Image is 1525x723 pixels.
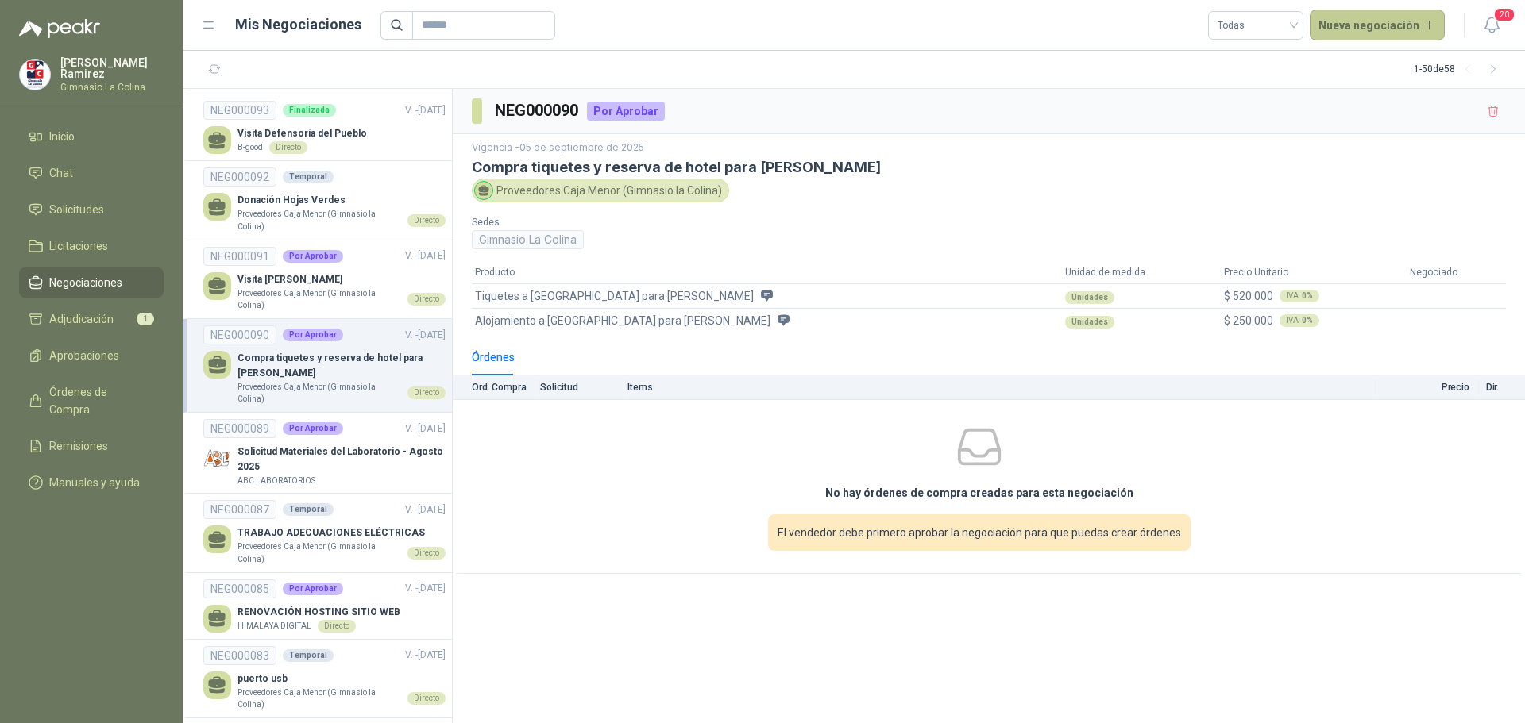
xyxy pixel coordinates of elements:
[1062,262,1221,283] th: Unidad de medida
[19,121,164,152] a: Inicio
[49,383,149,418] span: Órdenes de Compra
[237,287,401,312] p: Proveedores Caja Menor (Gimnasio la Colina)
[283,583,343,595] div: Por Aprobar
[237,605,400,620] p: RENOVACIÓN HOSTING SITIO WEB
[19,267,164,298] a: Negociaciones
[19,231,164,261] a: Licitaciones
[825,484,1133,502] h3: No hay órdenes de compra creadas para esta negociación
[60,83,164,92] p: Gimnasio La Colina
[472,348,515,366] div: Órdenes
[472,230,584,249] div: Gimnasio La Colina
[203,419,446,486] a: NEG000089Por AprobarV. -[DATE] Company LogoSolicitud Materiales del Laboratorio - Agosto 2025ABC ...
[283,329,343,341] div: Por Aprobar
[453,375,540,400] th: Ord. Compra
[495,98,581,123] h3: NEG000090
[540,375,627,400] th: Solicitud
[203,444,231,472] img: Company Logo
[237,141,263,154] p: B-good
[49,128,75,145] span: Inicio
[237,686,401,711] p: Proveedores Caja Menor (Gimnasio la Colina)
[203,500,276,519] div: NEG000087
[1407,262,1506,283] th: Negociado
[49,274,122,291] span: Negociaciones
[19,431,164,461] a: Remisiones
[237,193,446,208] p: Donación Hojas Verdes
[203,579,446,633] a: NEG000085Por AprobarV. -[DATE] RENOVACIÓN HOSTING SITIO WEBHIMALAYA DIGITALDirecto
[405,250,446,261] span: V. - [DATE]
[405,105,446,116] span: V. - [DATE]
[237,525,446,540] p: TRABAJO ADECUACIONES ELÉCTRICAS
[203,500,446,565] a: NEG000087TemporalV. -[DATE] TRABAJO ADECUACIONES ELÉCTRICASProveedores Caja Menor (Gimnasio la Co...
[407,214,446,227] div: Directo
[237,351,446,381] p: Compra tiquetes y reserva de hotel para [PERSON_NAME]
[203,247,276,266] div: NEG000091
[1224,312,1273,329] span: $ 250.000
[1376,375,1479,400] th: Precio
[20,60,50,90] img: Company Logo
[472,179,729,202] div: Proveedores Caja Menor (Gimnasio la Colina)
[472,159,1506,175] h3: Compra tiquetes y reserva de hotel para [PERSON_NAME]
[1302,317,1313,325] b: 0 %
[1310,10,1446,41] button: Nueva negociación
[283,171,334,183] div: Temporal
[203,325,446,406] a: NEG000090Por AprobarV. -[DATE] Compra tiquetes y reserva de hotel para [PERSON_NAME]Proveedores C...
[405,329,446,340] span: V. - [DATE]
[203,646,276,665] div: NEG000083
[627,375,1376,400] th: Items
[49,201,104,218] span: Solicitudes
[472,215,983,230] p: Sedes
[237,540,401,565] p: Proveedores Caja Menor (Gimnasio la Colina)
[19,340,164,371] a: Aprobaciones
[237,208,401,233] p: Proveedores Caja Menor (Gimnasio la Colina)
[1302,292,1313,300] b: 0 %
[283,250,343,263] div: Por Aprobar
[237,272,446,287] p: Visita [PERSON_NAME]
[19,194,164,225] a: Solicitudes
[269,141,307,154] div: Directo
[19,158,164,188] a: Chat
[778,524,1181,541] span: El vendedor debe primero aprobar la negociación para que puedas crear órdenes
[137,313,154,325] span: 1
[203,325,276,344] div: NEG000090
[49,347,119,364] span: Aprobaciones
[203,646,446,711] a: NEG000083TemporalV. -[DATE] puerto usbProveedores Caja Menor (Gimnasio la Colina)Directo
[237,444,446,475] p: Solicitud Materiales del Laboratorio - Agosto 2025
[237,475,315,487] p: ABC LABORATORIOS
[475,312,770,329] span: Alojamiento a [GEOGRAPHIC_DATA] para [PERSON_NAME]
[203,101,446,154] a: NEG000093FinalizadaV. -[DATE] Visita Defensoría del PuebloB-goodDirecto
[283,503,334,516] div: Temporal
[587,102,665,121] div: Por Aprobar
[49,437,108,455] span: Remisiones
[472,262,1062,283] th: Producto
[318,620,356,633] div: Directo
[1414,57,1506,83] div: 1 - 50 de 58
[1280,290,1319,302] div: IVA
[407,692,446,705] div: Directo
[1477,11,1506,40] button: 20
[283,104,336,117] div: Finalizada
[237,381,401,406] p: Proveedores Caja Menor (Gimnasio la Colina)
[237,671,446,686] p: puerto usb
[237,620,311,633] p: HIMALAYA DIGITAL
[49,237,108,255] span: Licitaciones
[203,101,276,120] div: NEG000093
[472,140,1506,156] p: Vigencia - 05 de septiembre de 2025
[49,310,114,328] span: Adjudicación
[203,579,276,598] div: NEG000085
[405,649,446,660] span: V. - [DATE]
[203,167,446,233] a: NEG000092TemporalDonación Hojas VerdesProveedores Caja Menor (Gimnasio la Colina)Directo
[405,583,446,594] span: V. - [DATE]
[407,386,446,399] div: Directo
[283,422,343,435] div: Por Aprobar
[19,467,164,498] a: Manuales y ayuda
[1280,314,1319,327] div: IVA
[203,247,446,312] a: NEG000091Por AprobarV. -[DATE] Visita [PERSON_NAME]Proveedores Caja Menor (Gimnasio la Colina)Dir...
[19,377,164,425] a: Órdenes de Compra
[475,287,754,305] span: Tiquetes a [GEOGRAPHIC_DATA] para [PERSON_NAME]
[1493,7,1515,22] span: 20
[283,649,334,662] div: Temporal
[1065,291,1114,304] div: Unidades
[407,293,446,306] div: Directo
[49,164,73,182] span: Chat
